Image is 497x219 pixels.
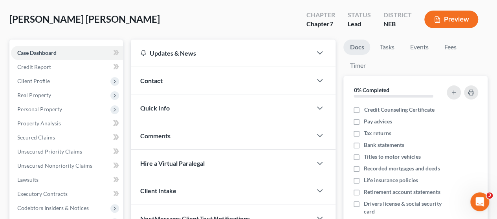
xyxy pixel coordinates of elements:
[364,188,440,196] span: Retirement account statements
[470,192,489,211] iframe: Intercom live chat
[11,145,123,159] a: Unsecured Priority Claims
[17,205,89,211] span: Codebtors Insiders & Notices
[17,49,57,56] span: Case Dashboard
[17,134,55,141] span: Secured Claims
[140,49,303,57] div: Updates & News
[11,187,123,201] a: Executory Contracts
[17,106,62,112] span: Personal Property
[354,87,389,93] strong: 0% Completed
[348,11,371,20] div: Status
[17,120,61,127] span: Property Analysis
[11,116,123,130] a: Property Analysis
[140,104,170,112] span: Quick Info
[140,187,176,194] span: Client Intake
[11,159,123,173] a: Unsecured Nonpriority Claims
[11,130,123,145] a: Secured Claims
[17,148,82,155] span: Unsecured Priority Claims
[306,20,335,29] div: Chapter
[403,40,435,55] a: Events
[424,11,478,28] button: Preview
[140,77,163,84] span: Contact
[140,132,171,139] span: Comments
[364,118,392,125] span: Pay advices
[486,192,493,199] span: 3
[17,162,92,169] span: Unsecured Nonpriority Claims
[383,11,412,20] div: District
[11,46,123,60] a: Case Dashboard
[364,200,445,215] span: Drivers license & social security card
[11,60,123,74] a: Credit Report
[17,63,51,70] span: Credit Report
[17,176,39,183] span: Lawsuits
[140,159,205,167] span: Hire a Virtual Paralegal
[364,141,404,149] span: Bank statements
[348,20,371,29] div: Lead
[17,92,51,98] span: Real Property
[364,106,434,114] span: Credit Counseling Certificate
[438,40,463,55] a: Fees
[17,78,50,84] span: Client Profile
[364,153,421,161] span: Titles to motor vehicles
[364,176,418,184] span: Life insurance policies
[343,58,372,73] a: Timer
[373,40,400,55] a: Tasks
[364,129,391,137] span: Tax returns
[17,190,68,197] span: Executory Contracts
[330,20,333,27] span: 7
[9,13,160,25] span: [PERSON_NAME] [PERSON_NAME]
[306,11,335,20] div: Chapter
[11,173,123,187] a: Lawsuits
[364,165,440,172] span: Recorded mortgages and deeds
[383,20,412,29] div: NEB
[343,40,370,55] a: Docs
